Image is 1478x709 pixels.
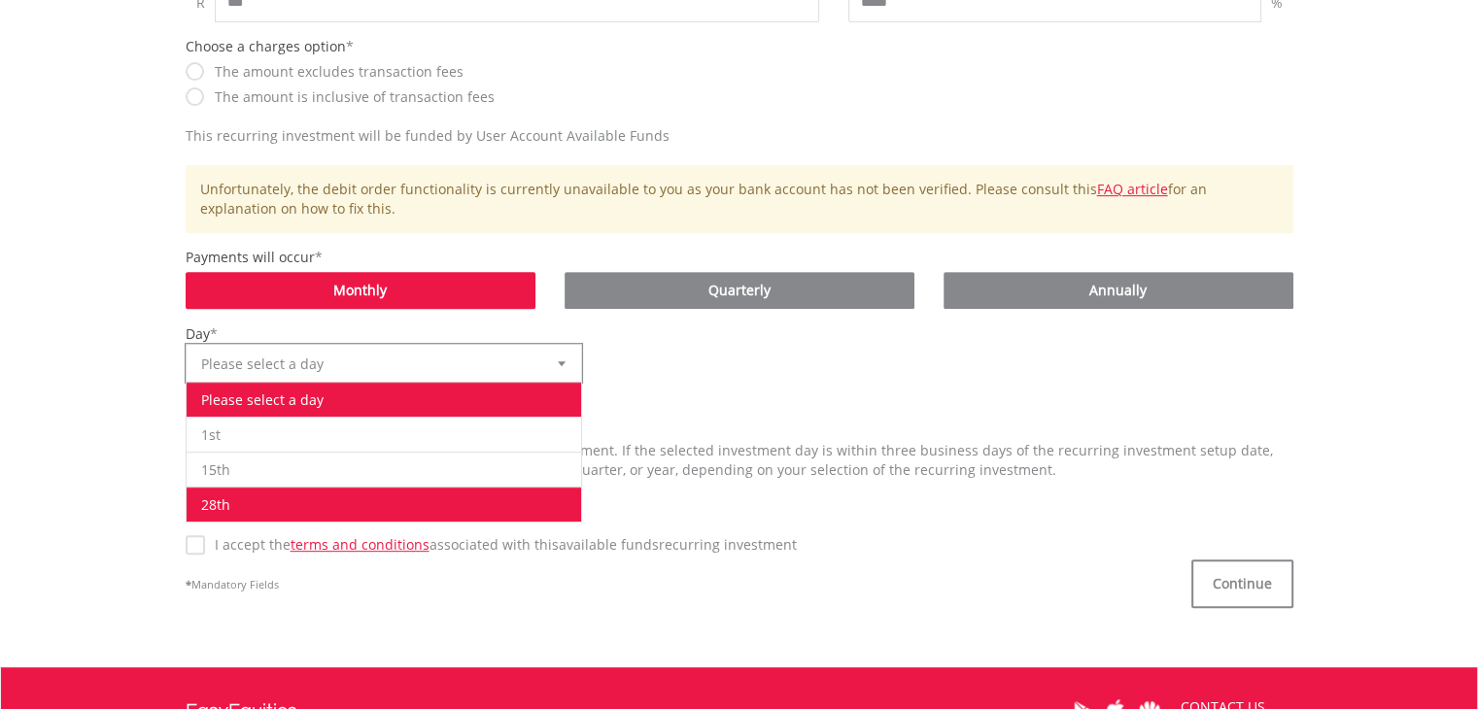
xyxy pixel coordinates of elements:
[1089,281,1147,299] span: Annually
[559,535,659,554] span: Available Funds
[205,62,464,82] label: The amount excludes transaction fees
[1191,559,1293,608] button: Continue
[186,324,210,343] label: Day
[186,441,1293,480] p: We need three business days to set up your recurring investment. If the selected investment day i...
[205,535,797,555] label: I accept the associated with this recurring investment
[186,577,279,591] span: Mandatory Fields
[1097,180,1168,198] a: FAQ article
[186,126,1293,146] div: This recurring investment will be funded by User Account Available Funds
[186,37,346,55] label: Choose a charges option
[187,487,582,522] li: 28th
[205,87,495,107] label: The amount is inclusive of transaction fees
[187,452,582,487] li: 15th
[291,535,430,554] a: terms and conditions
[201,345,538,384] span: Please select a day
[186,402,1293,431] h2: Please Note:
[187,382,582,417] li: Please select a day
[186,165,1293,233] div: Unfortunately, the debit order functionality is currently unavailable to you as your bank account...
[186,490,1293,509] p: For an explanation of fees, please consult our .
[187,417,582,452] li: 1st
[186,248,315,266] label: Payments will occur
[708,281,771,299] span: Quarterly
[333,281,387,299] span: Monthly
